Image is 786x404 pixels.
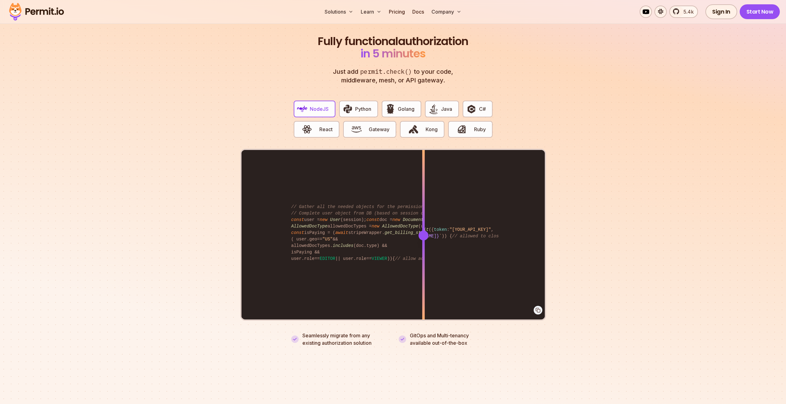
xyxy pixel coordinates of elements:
[322,6,356,18] button: Solutions
[474,126,486,133] span: Ruby
[393,217,400,222] span: new
[429,6,464,18] button: Company
[372,256,387,261] span: VIEWER
[302,332,388,347] p: Seamlessly migrate from any existing authorization solution
[403,217,423,222] span: Document
[333,243,353,248] span: includes
[326,67,460,85] p: Just add to your code, middleware, mesh, or API gateway.
[302,124,312,135] img: React
[369,126,389,133] span: Gateway
[669,6,698,18] a: 5.4k
[385,230,431,235] span: get_billing_status
[291,230,304,235] span: const
[356,256,367,261] span: role
[297,104,308,114] img: NodeJS
[319,126,333,133] span: React
[372,224,379,229] span: new
[358,6,384,18] button: Learn
[410,332,469,347] p: GitOps and Multi-tenancy available out-of-the-box
[310,105,329,113] span: NodeJS
[426,126,438,133] span: Kong
[386,6,407,18] a: Pricing
[287,199,499,267] code: user = (session); doc = ( , , session. ); allowedDocTypes = (user. ); isPaying = ( stripeWrapper....
[366,217,379,222] span: const
[410,6,427,18] a: Docs
[320,217,327,222] span: new
[322,237,333,242] span: "US"
[360,46,426,61] span: in 5 minutes
[330,217,341,222] span: User
[740,4,780,19] a: Start Now
[320,256,335,261] span: EDITOR
[385,104,396,114] img: Golang
[317,35,470,60] h2: authorization
[428,104,439,114] img: Java
[441,105,452,113] span: Java
[705,4,737,19] a: Sign In
[434,227,447,232] span: token
[366,243,377,248] span: type
[335,230,348,235] span: await
[466,104,477,114] img: C#
[382,224,418,229] span: AllowedDocType
[456,124,467,135] img: Ruby
[351,124,362,135] img: Gateway
[408,124,419,135] img: Kong
[343,104,353,114] img: Python
[318,35,398,48] span: Fully functional
[449,227,491,232] span: "[YOUR_API_KEY]"
[479,105,486,113] span: C#
[395,256,434,261] span: // allow access
[6,1,67,22] img: Permit logo
[358,67,414,76] span: permit.check()
[398,105,414,113] span: Golang
[355,105,371,113] span: Python
[291,217,304,222] span: const
[309,237,317,242] span: geo
[291,224,328,229] span: AllowedDocType
[291,204,439,209] span: // Gather all the needed objects for the permission check
[304,256,315,261] span: role
[452,234,517,239] span: // allowed to close issue
[291,211,496,216] span: // Complete user object from DB (based on session object, only 3 DB queries...)
[680,8,694,15] span: 5.4k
